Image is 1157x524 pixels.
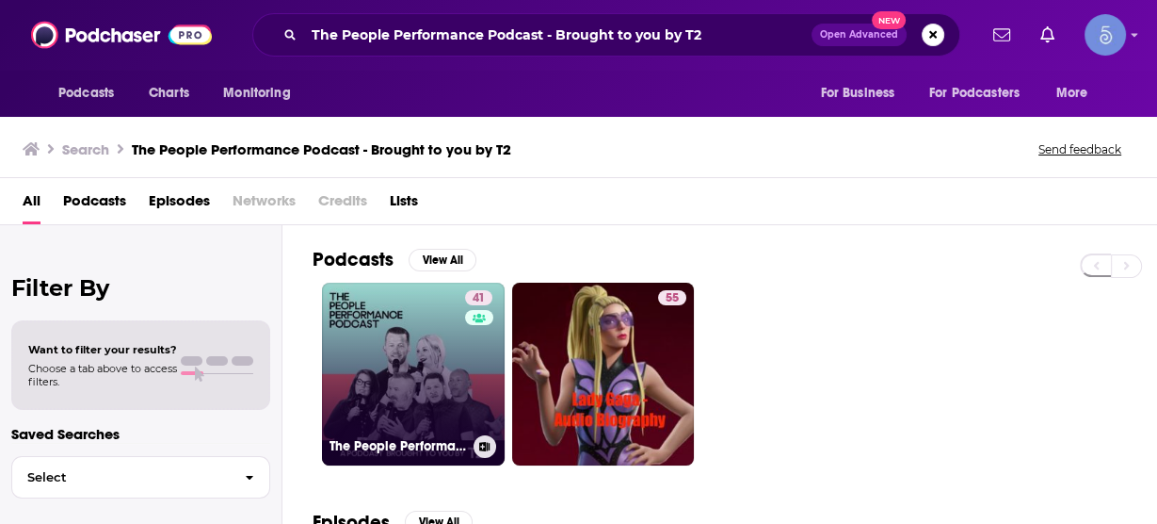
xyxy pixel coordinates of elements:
[666,289,679,308] span: 55
[820,80,894,106] span: For Business
[149,80,189,106] span: Charts
[658,290,686,305] a: 55
[1056,80,1088,106] span: More
[409,249,476,271] button: View All
[132,140,511,158] h3: The People Performance Podcast - Brought to you by T2
[512,283,695,466] a: 55
[807,75,918,111] button: open menu
[322,283,505,466] a: 41The People Performance Podcast - Brought to you by T2
[137,75,201,111] a: Charts
[23,186,40,224] a: All
[986,19,1018,51] a: Show notifications dropdown
[812,24,907,46] button: Open AdvancedNew
[210,75,314,111] button: open menu
[223,80,290,106] span: Monitoring
[62,140,109,158] h3: Search
[313,248,476,271] a: PodcastsView All
[45,75,138,111] button: open menu
[1033,19,1062,51] a: Show notifications dropdown
[329,438,466,454] h3: The People Performance Podcast - Brought to you by T2
[872,11,906,29] span: New
[31,17,212,53] img: Podchaser - Follow, Share and Rate Podcasts
[1085,14,1126,56] span: Logged in as Spiral5-G1
[11,425,270,443] p: Saved Searches
[233,186,296,224] span: Networks
[28,343,177,356] span: Want to filter your results?
[929,80,1020,106] span: For Podcasters
[390,186,418,224] a: Lists
[313,248,394,271] h2: Podcasts
[917,75,1047,111] button: open menu
[28,362,177,388] span: Choose a tab above to access filters.
[12,471,230,483] span: Select
[149,186,210,224] a: Episodes
[252,13,960,57] div: Search podcasts, credits, & more...
[1043,75,1112,111] button: open menu
[1033,141,1127,157] button: Send feedback
[465,290,492,305] a: 41
[1085,14,1126,56] button: Show profile menu
[304,20,812,50] input: Search podcasts, credits, & more...
[820,30,898,40] span: Open Advanced
[63,186,126,224] a: Podcasts
[11,274,270,302] h2: Filter By
[473,289,485,308] span: 41
[1085,14,1126,56] img: User Profile
[11,456,270,499] button: Select
[318,186,367,224] span: Credits
[58,80,114,106] span: Podcasts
